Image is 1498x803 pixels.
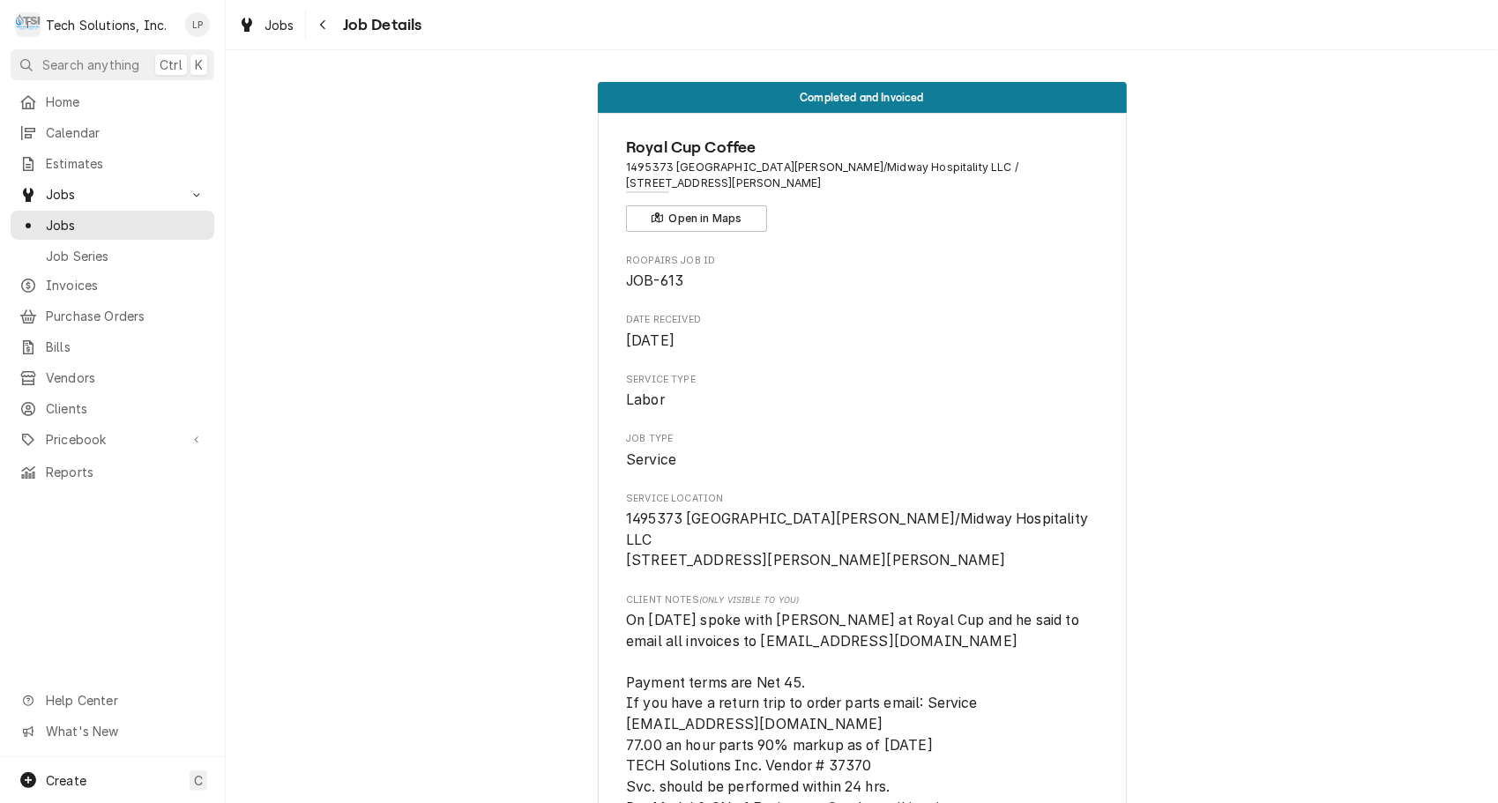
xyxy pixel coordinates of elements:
[46,430,179,449] span: Pricebook
[626,391,665,408] span: Labor
[626,254,1098,292] div: Roopairs Job ID
[46,276,205,294] span: Invoices
[46,722,204,740] span: What's New
[626,271,1098,292] span: Roopairs Job ID
[46,399,205,418] span: Clients
[11,332,214,361] a: Bills
[11,180,214,209] a: Go to Jobs
[626,272,683,289] span: JOB-613
[46,154,205,173] span: Estimates
[598,82,1127,113] div: Status
[46,16,167,34] div: Tech Solutions, Inc.
[626,136,1098,232] div: Client Information
[46,123,205,142] span: Calendar
[46,463,205,481] span: Reports
[11,363,214,392] a: Vendors
[626,373,1098,411] div: Service Type
[11,425,214,454] a: Go to Pricebook
[11,242,214,271] a: Job Series
[46,691,204,710] span: Help Center
[699,595,799,605] span: (Only Visible to You)
[11,686,214,715] a: Go to Help Center
[626,205,767,232] button: Open in Maps
[626,160,1098,192] span: Address
[11,301,214,331] a: Purchase Orders
[185,12,210,37] div: LP
[626,313,1098,351] div: Date Received
[231,11,302,40] a: Jobs
[626,509,1098,571] span: Service Location
[16,12,41,37] div: T
[46,307,205,325] span: Purchase Orders
[265,16,294,34] span: Jobs
[626,313,1098,327] span: Date Received
[46,185,179,204] span: Jobs
[626,373,1098,387] span: Service Type
[11,149,214,178] a: Estimates
[626,593,1098,607] span: Client Notes
[16,12,41,37] div: Tech Solutions, Inc.'s Avatar
[626,510,1092,569] span: 1495373 [GEOGRAPHIC_DATA][PERSON_NAME]/Midway Hospitality LLC [STREET_ADDRESS][PERSON_NAME][PERSO...
[46,247,205,265] span: Job Series
[46,93,205,111] span: Home
[160,56,183,74] span: Ctrl
[11,717,214,746] a: Go to What's New
[11,271,214,300] a: Invoices
[46,773,86,788] span: Create
[338,13,422,37] span: Job Details
[626,432,1098,470] div: Job Type
[194,771,203,790] span: C
[309,11,338,39] button: Navigate back
[11,118,214,147] a: Calendar
[626,432,1098,446] span: Job Type
[626,332,674,349] span: [DATE]
[11,87,214,116] a: Home
[626,451,676,468] span: Service
[626,136,1098,160] span: Name
[42,56,139,74] span: Search anything
[46,216,205,234] span: Jobs
[626,390,1098,411] span: Service Type
[185,12,210,37] div: Lisa Paschal's Avatar
[11,457,214,487] a: Reports
[626,450,1098,471] span: Job Type
[11,49,214,80] button: Search anythingCtrlK
[626,254,1098,268] span: Roopairs Job ID
[626,492,1098,506] span: Service Location
[626,331,1098,352] span: Date Received
[46,338,205,356] span: Bills
[800,92,924,103] span: Completed and Invoiced
[11,394,214,423] a: Clients
[11,211,214,240] a: Jobs
[195,56,203,74] span: K
[626,492,1098,571] div: Service Location
[46,368,205,387] span: Vendors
